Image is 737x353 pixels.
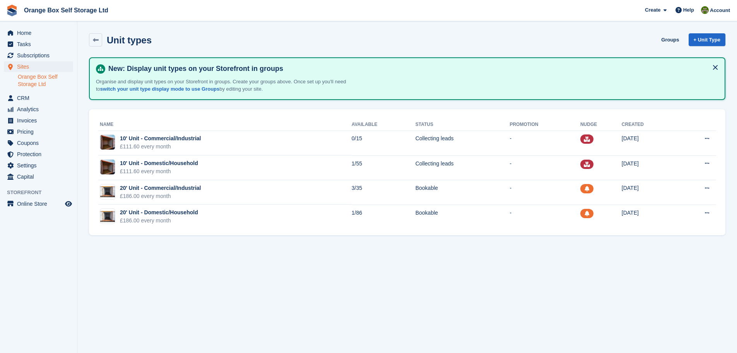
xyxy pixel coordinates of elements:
a: Orange Box Self Storage Ltd [18,73,73,88]
a: Groups [658,33,682,46]
td: [DATE] [622,180,676,205]
td: 3/35 [352,180,416,205]
td: Bookable [416,180,510,205]
a: Preview store [64,199,73,208]
td: [DATE] [622,131,676,155]
span: Coupons [17,138,63,148]
span: Sites [17,61,63,72]
div: 20' Unit - Commercial/Industrial [120,184,201,192]
th: Promotion [510,119,580,131]
h4: New: Display unit types on your Storefront in groups [105,64,718,73]
a: Orange Box Self Storage Ltd [21,4,111,17]
div: 20' Unit - Domestic/Household [120,208,198,217]
a: menu [4,28,73,38]
th: Created [622,119,676,131]
td: Collecting leads [416,131,510,155]
a: menu [4,126,73,137]
img: 345.JPG [100,211,115,222]
td: [DATE] [622,205,676,229]
span: Capital [17,171,63,182]
th: Name [98,119,352,131]
span: Protection [17,149,63,160]
a: menu [4,93,73,103]
th: Nudge [580,119,622,131]
a: menu [4,39,73,50]
a: menu [4,171,73,182]
span: Analytics [17,104,63,115]
div: 10' Unit - Domestic/Household [120,159,198,167]
td: Bookable [416,205,510,229]
img: 10'%20Orange%20Box%20Open.jpg [100,134,115,150]
div: £111.60 every month [120,167,198,176]
a: + Unit Type [689,33,725,46]
span: Invoices [17,115,63,126]
td: - [510,131,580,155]
span: CRM [17,93,63,103]
td: 0/15 [352,131,416,155]
a: switch your unit type display mode to use Groups [100,86,219,92]
span: Home [17,28,63,38]
td: - [510,155,580,180]
a: menu [4,138,73,148]
img: Pippa White [701,6,709,14]
span: Pricing [17,126,63,137]
a: menu [4,61,73,72]
a: menu [4,104,73,115]
td: [DATE] [622,155,676,180]
div: £111.60 every month [120,143,201,151]
a: menu [4,149,73,160]
td: Collecting leads [416,155,510,180]
span: Storefront [7,189,77,196]
span: Tasks [17,39,63,50]
span: Account [710,7,730,14]
span: Online Store [17,198,63,209]
span: Create [645,6,660,14]
td: - [510,205,580,229]
a: menu [4,198,73,209]
span: Help [683,6,694,14]
div: £186.00 every month [120,217,198,225]
th: Status [416,119,510,131]
td: - [510,180,580,205]
span: Subscriptions [17,50,63,61]
p: Organise and display unit types on your Storefront in groups. Create your groups above. Once set ... [96,78,367,93]
div: 10' Unit - Commercial/Industrial [120,134,201,143]
a: menu [4,115,73,126]
span: Settings [17,160,63,171]
a: menu [4,160,73,171]
a: menu [4,50,73,61]
div: £186.00 every month [120,192,201,200]
img: 345.JPG [100,186,115,197]
img: 10'%20Orange%20Box%20Open.jpg [100,159,115,175]
img: stora-icon-8386f47178a22dfd0bd8f6a31ec36ba5ce8667c1dd55bd0f319d3a0aa187defe.svg [6,5,18,16]
th: Available [352,119,416,131]
h2: Unit types [107,35,152,45]
td: 1/55 [352,155,416,180]
td: 1/86 [352,205,416,229]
